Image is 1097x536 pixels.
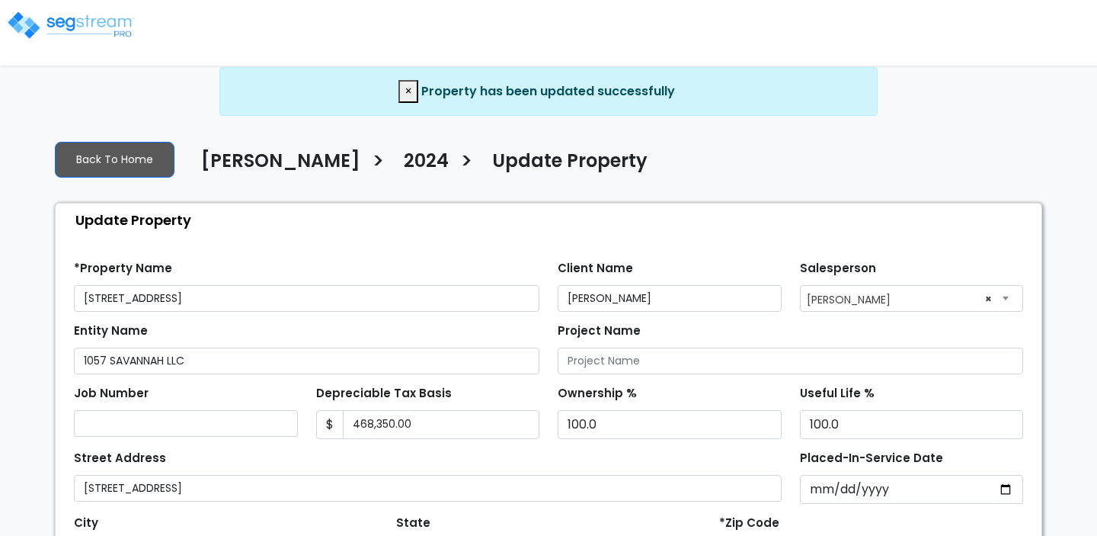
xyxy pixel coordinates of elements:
label: Project Name [558,323,641,340]
a: [PERSON_NAME] [190,150,360,182]
label: Job Number [74,385,149,403]
input: Ownership [558,410,782,439]
label: Client Name [558,260,633,278]
span: × [985,288,992,310]
a: 2024 [392,150,449,182]
a: Back To Home [55,142,174,178]
label: Street Address [74,450,166,467]
div: Update Property [63,204,1041,236]
input: Property Name [74,285,539,312]
span: Property has been updated successfully [421,82,675,100]
span: × [405,82,412,100]
input: 0.00 [343,410,540,439]
label: Salesperson [800,260,876,278]
label: State [396,515,430,532]
label: *Property Name [74,260,172,278]
label: City [74,515,98,532]
input: Depreciation [800,410,1024,439]
label: Useful Life % [800,385,875,403]
h4: Update Property [492,150,648,176]
h4: [PERSON_NAME] [201,150,360,176]
a: Update Property [481,150,648,182]
label: *Zip Code [719,515,779,532]
label: Depreciable Tax Basis [316,385,452,403]
label: Ownership % [558,385,637,403]
input: Street Address [74,475,782,502]
label: Entity Name [74,323,148,340]
input: Project Name [558,348,1023,374]
span: $ [316,410,344,439]
span: Asher Fried [800,285,1024,312]
h3: > [372,149,385,178]
h4: 2024 [404,150,449,176]
img: logo_pro_r.png [6,10,136,40]
button: Close [398,80,418,103]
input: Entity Name [74,348,539,374]
span: Asher Fried [801,286,1023,310]
label: Placed-In-Service Date [800,450,943,467]
h3: > [460,149,473,178]
input: Client Name [558,285,782,312]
